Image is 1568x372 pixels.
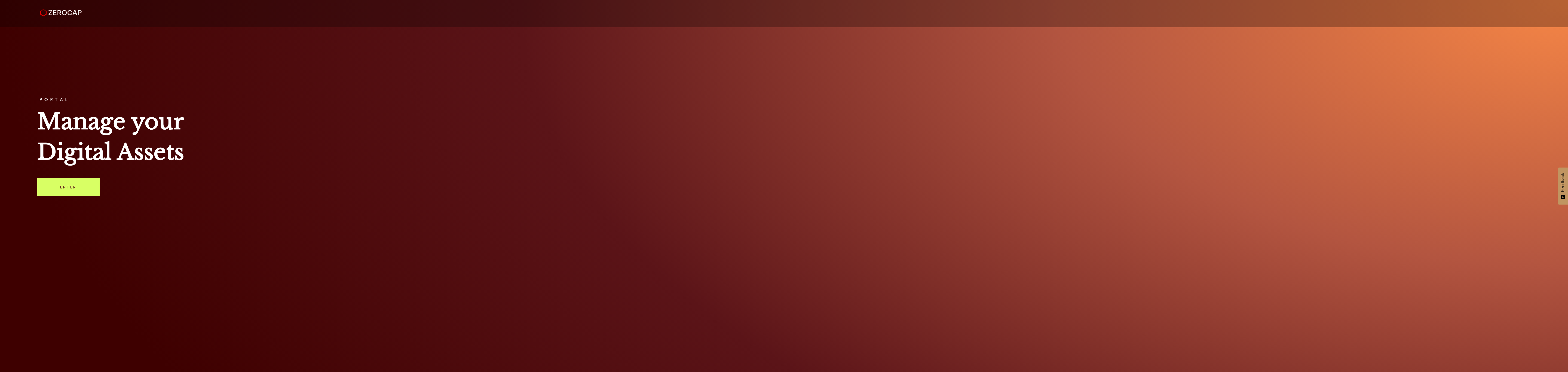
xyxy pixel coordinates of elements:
[1560,173,1565,192] span: Feedback
[1558,167,1568,205] button: Feedback - Show survey
[37,178,100,196] a: Enter
[37,106,1531,167] h1: Manage your Digital Assets
[37,97,1531,102] h3: PORTAL
[40,9,82,17] img: ZeroCap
